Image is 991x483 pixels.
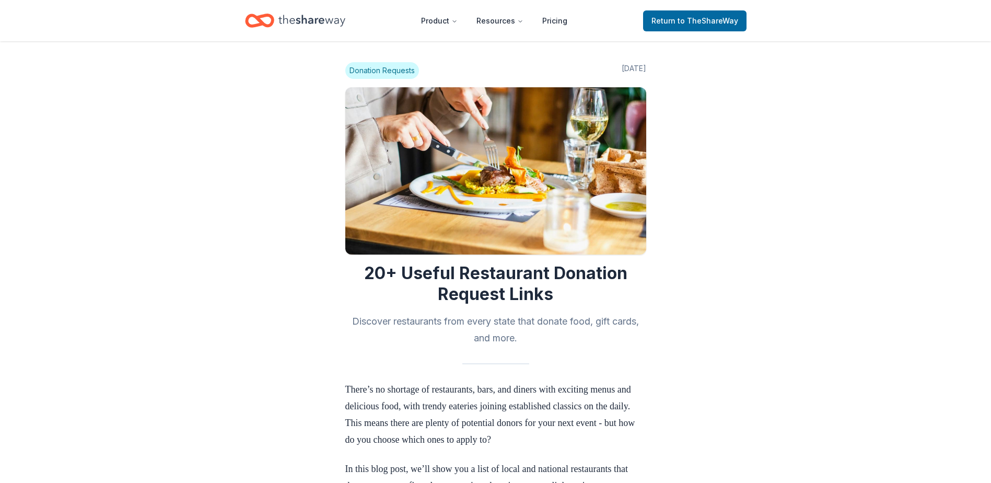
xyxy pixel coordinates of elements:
[345,381,646,448] p: There’s no shortage of restaurants, bars, and diners with exciting menus and delicious food, with...
[643,10,747,31] a: Returnto TheShareWay
[413,10,466,31] button: Product
[345,62,419,79] span: Donation Requests
[413,8,576,33] nav: Main
[534,10,576,31] a: Pricing
[345,313,646,347] h2: Discover restaurants from every state that donate food, gift cards, and more.
[245,8,345,33] a: Home
[345,87,646,255] img: Image for 20+ Useful Restaurant Donation Request Links
[622,62,646,79] span: [DATE]
[345,263,646,305] h1: 20+ Useful Restaurant Donation Request Links
[651,15,738,27] span: Return
[678,16,738,25] span: to TheShareWay
[468,10,532,31] button: Resources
